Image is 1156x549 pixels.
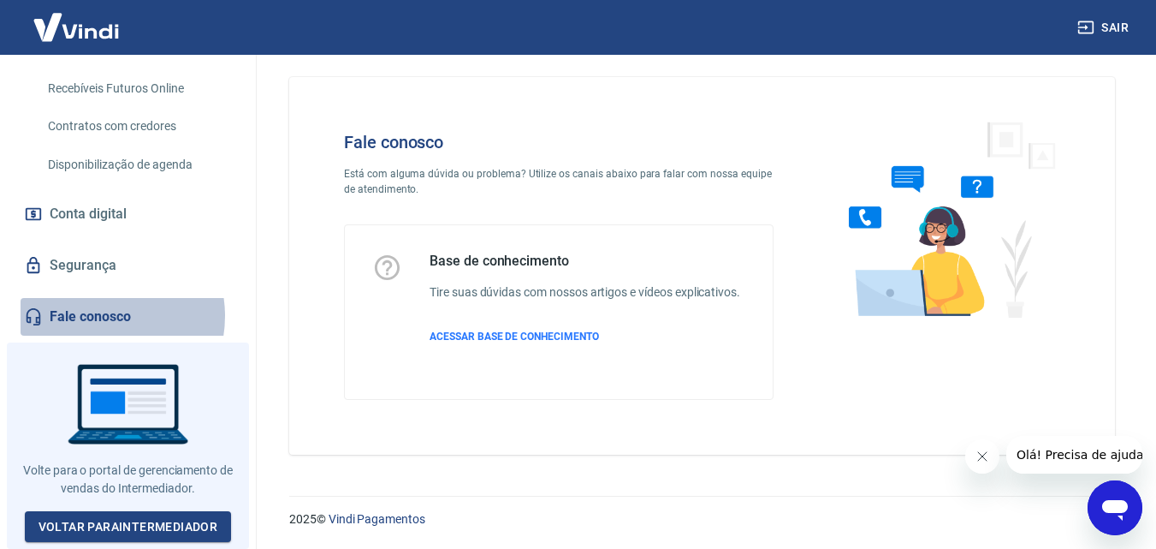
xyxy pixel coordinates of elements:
[50,202,127,226] span: Conta digital
[41,109,235,144] a: Contratos com credores
[41,71,235,106] a: Recebíveis Futuros Online
[344,132,774,152] h4: Fale conosco
[430,283,740,301] h6: Tire suas dúvidas com nossos artigos e vídeos explicativos.
[430,253,740,270] h5: Base de conhecimento
[21,247,235,284] a: Segurança
[430,331,599,343] span: ACESSAR BASE DE CONHECIMENTO
[21,298,235,336] a: Fale conosco
[25,511,232,543] a: Voltar paraIntermediador
[1074,12,1135,44] button: Sair
[815,104,1075,333] img: Fale conosco
[329,512,425,526] a: Vindi Pagamentos
[1006,436,1142,474] iframe: Mensagem da empresa
[965,439,999,474] iframe: Fechar mensagem
[344,166,774,197] p: Está com alguma dúvida ou problema? Utilize os canais abaixo para falar com nossa equipe de atend...
[430,329,740,344] a: ACESSAR BASE DE CONHECIMENTO
[41,147,235,182] a: Disponibilização de agenda
[21,1,132,53] img: Vindi
[289,510,1115,528] p: 2025 ©
[10,12,144,26] span: Olá! Precisa de ajuda?
[1088,480,1142,535] iframe: Botão para abrir a janela de mensagens
[21,195,235,233] a: Conta digital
